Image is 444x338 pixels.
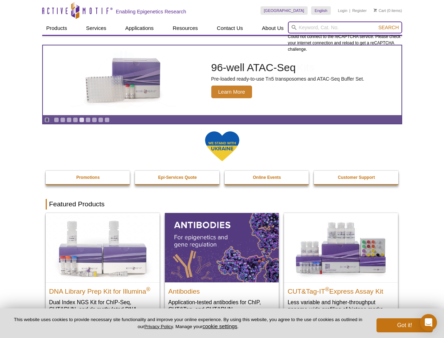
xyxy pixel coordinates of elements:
a: Go to slide 6 [85,117,91,123]
div: Open Intercom Messenger [420,314,437,331]
sup: ® [325,286,329,292]
a: Products [42,21,71,35]
a: Contact Us [213,21,247,35]
a: Active Motif Kit photo 96-well ATAC-Seq Pre-loaded ready-to-use Tn5 transposomes and ATAC-Seq Buf... [43,45,401,115]
a: CUT&Tag-IT® Express Assay Kit CUT&Tag-IT®Express Assay Kit Less variable and higher-throughput ge... [284,213,398,320]
h2: Enabling Epigenetics Research [116,8,186,15]
a: Go to slide 7 [92,117,97,123]
strong: Epi-Services Quote [158,175,197,180]
a: All Antibodies Antibodies Application-tested antibodies for ChIP, CUT&Tag, and CUT&RUN. [165,213,279,320]
a: Resources [168,21,202,35]
strong: Online Events [253,175,281,180]
a: About Us [258,21,288,35]
img: We Stand With Ukraine [205,131,240,162]
img: All Antibodies [165,213,279,282]
a: Cart [374,8,386,13]
p: Dual Index NGS Kit for ChIP-Seq, CUT&RUN, and ds methylated DNA assays. [49,299,156,320]
sup: ® [146,286,150,292]
h2: Featured Products [46,199,399,209]
h2: DNA Library Prep Kit for Illumina [49,284,156,295]
a: Go to slide 5 [79,117,84,123]
li: | [349,6,350,15]
a: Privacy Policy [144,324,173,329]
a: Login [338,8,347,13]
a: Customer Support [314,171,399,184]
a: Services [82,21,111,35]
p: Less variable and higher-throughput genome-wide profiling of histone marks​. [288,299,394,313]
img: CUT&Tag-IT® Express Assay Kit [284,213,398,282]
img: DNA Library Prep Kit for Illumina [46,213,160,282]
span: Learn More [211,86,252,98]
p: This website uses cookies to provide necessary site functionality and improve your online experie... [11,317,365,330]
img: Your Cart [374,8,377,12]
a: Go to slide 2 [60,117,65,123]
h2: Antibodies [168,284,275,295]
a: Epi-Services Quote [135,171,220,184]
a: Applications [121,21,158,35]
a: [GEOGRAPHIC_DATA] [260,6,308,15]
img: Active Motif Kit photo [79,54,167,107]
li: (0 items) [374,6,402,15]
a: Go to slide 9 [104,117,110,123]
h2: CUT&Tag-IT Express Assay Kit [288,284,394,295]
a: Go to slide 1 [54,117,59,123]
a: Register [352,8,367,13]
strong: Customer Support [338,175,375,180]
article: 96-well ATAC-Seq [43,45,401,115]
button: Got it! [377,318,433,332]
a: Go to slide 8 [98,117,103,123]
a: Go to slide 3 [66,117,72,123]
a: DNA Library Prep Kit for Illumina DNA Library Prep Kit for Illumina® Dual Index NGS Kit for ChIP-... [46,213,160,327]
h2: 96-well ATAC-Seq [211,62,365,73]
a: English [311,6,331,15]
a: Promotions [46,171,131,184]
button: cookie settings [202,323,237,329]
p: Application-tested antibodies for ChIP, CUT&Tag, and CUT&RUN. [168,299,275,313]
input: Keyword, Cat. No. [288,21,402,33]
a: Go to slide 4 [73,117,78,123]
a: Toggle autoplay [44,117,50,123]
p: Pre-loaded ready-to-use Tn5 transposomes and ATAC-Seq Buffer Set. [211,76,365,82]
span: Search [378,25,399,30]
button: Search [376,24,401,31]
a: Online Events [225,171,310,184]
strong: Promotions [76,175,100,180]
div: Could not connect to the reCAPTCHA service. Please check your internet connection and reload to g... [288,21,402,52]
